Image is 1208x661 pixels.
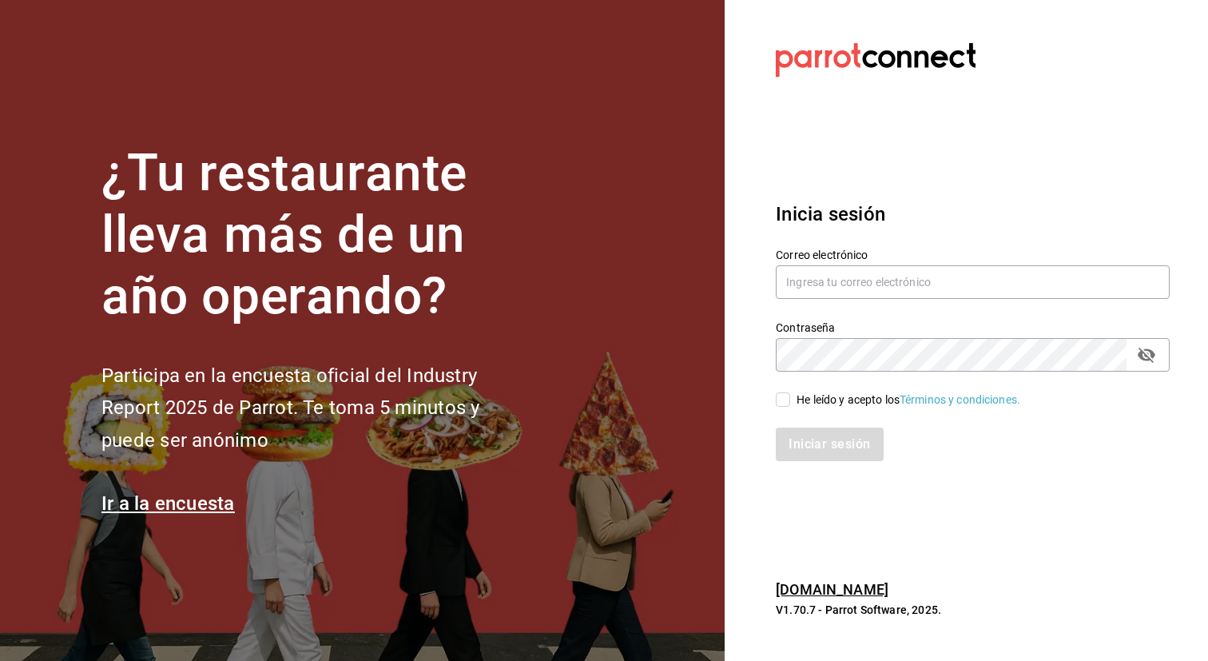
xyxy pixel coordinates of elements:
button: passwordField [1133,341,1160,368]
label: Contraseña [776,322,1170,333]
h1: ¿Tu restaurante lleva más de un año operando? [101,143,533,327]
p: V1.70.7 - Parrot Software, 2025. [776,602,1170,618]
input: Ingresa tu correo electrónico [776,265,1170,299]
label: Correo electrónico [776,249,1170,261]
h2: Participa en la encuesta oficial del Industry Report 2025 de Parrot. Te toma 5 minutos y puede se... [101,360,533,457]
a: [DOMAIN_NAME] [776,581,888,598]
h3: Inicia sesión [776,200,1170,229]
a: Términos y condiciones. [900,393,1020,406]
a: Ir a la encuesta [101,492,235,515]
div: He leído y acepto los [797,392,1020,408]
